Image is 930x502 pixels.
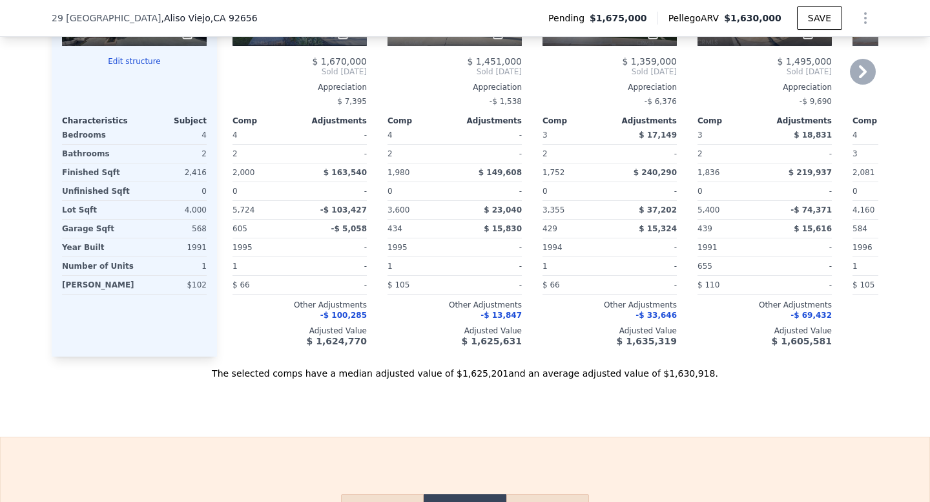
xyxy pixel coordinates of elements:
[697,238,762,256] div: 1991
[139,257,207,275] div: 1
[800,97,832,106] span: -$ 9,690
[767,276,832,294] div: -
[697,82,832,92] div: Appreciation
[612,145,677,163] div: -
[542,187,548,196] span: 0
[62,145,132,163] div: Bathrooms
[697,131,703,140] span: 3
[62,238,132,256] div: Year Built
[161,12,257,25] span: , Aliso Viejo
[62,220,132,238] div: Garage Sqft
[542,257,607,275] div: 1
[387,238,452,256] div: 1995
[542,145,607,163] div: 2
[765,116,832,126] div: Adjustments
[302,257,367,275] div: -
[639,131,677,140] span: $ 17,149
[542,300,677,310] div: Other Adjustments
[302,126,367,144] div: -
[724,13,781,23] span: $1,630,000
[137,201,207,219] div: 4,000
[610,116,677,126] div: Adjustments
[852,205,874,214] span: 4,160
[62,116,134,126] div: Characteristics
[767,238,832,256] div: -
[331,224,367,233] span: -$ 5,058
[232,67,367,77] span: Sold [DATE]
[62,257,134,275] div: Number of Units
[232,187,238,196] span: 0
[790,205,832,214] span: -$ 74,371
[697,205,719,214] span: 5,400
[852,280,874,289] span: $ 105
[852,224,867,233] span: 584
[852,131,858,140] span: 4
[387,224,402,233] span: 434
[777,56,832,67] span: $ 1,495,000
[387,116,455,126] div: Comp
[387,280,409,289] span: $ 105
[62,201,132,219] div: Lot Sqft
[312,56,367,67] span: $ 1,670,000
[62,126,132,144] div: Bedrooms
[852,5,878,31] button: Show Options
[137,238,207,256] div: 1991
[62,56,207,67] button: Edit structure
[457,257,522,275] div: -
[387,67,522,77] span: Sold [DATE]
[542,224,557,233] span: 429
[387,257,452,275] div: 1
[612,257,677,275] div: -
[457,276,522,294] div: -
[302,276,367,294] div: -
[542,326,677,336] div: Adjusted Value
[697,257,762,275] div: 655
[542,205,564,214] span: 3,355
[387,300,522,310] div: Other Adjustments
[484,224,522,233] span: $ 15,830
[542,116,610,126] div: Comp
[387,131,393,140] span: 4
[302,145,367,163] div: -
[387,205,409,214] span: 3,600
[852,145,917,163] div: 3
[789,168,832,177] span: $ 219,937
[387,326,522,336] div: Adjusted Value
[542,131,548,140] span: 3
[232,145,297,163] div: 2
[232,257,297,275] div: 1
[302,238,367,256] div: -
[639,205,677,214] span: $ 37,202
[852,257,917,275] div: 1
[307,336,367,346] span: $ 1,624,770
[455,116,522,126] div: Adjustments
[462,336,522,346] span: $ 1,625,631
[479,168,522,177] span: $ 149,608
[467,56,522,67] span: $ 1,451,000
[232,116,300,126] div: Comp
[772,336,832,346] span: $ 1,605,581
[697,300,832,310] div: Other Adjustments
[137,220,207,238] div: 568
[697,326,832,336] div: Adjusted Value
[137,182,207,200] div: 0
[697,280,719,289] span: $ 110
[232,82,367,92] div: Appreciation
[232,205,254,214] span: 5,724
[457,126,522,144] div: -
[62,182,132,200] div: Unfinished Sqft
[137,126,207,144] div: 4
[232,168,254,177] span: 2,000
[617,336,677,346] span: $ 1,635,319
[62,163,132,182] div: Finished Sqft
[852,187,858,196] span: 0
[211,13,258,23] span: , CA 92656
[542,67,677,77] span: Sold [DATE]
[542,238,607,256] div: 1994
[668,12,725,25] span: Pellego ARV
[635,311,677,320] span: -$ 33,646
[320,205,367,214] span: -$ 103,427
[300,116,367,126] div: Adjustments
[697,187,703,196] span: 0
[480,311,522,320] span: -$ 13,847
